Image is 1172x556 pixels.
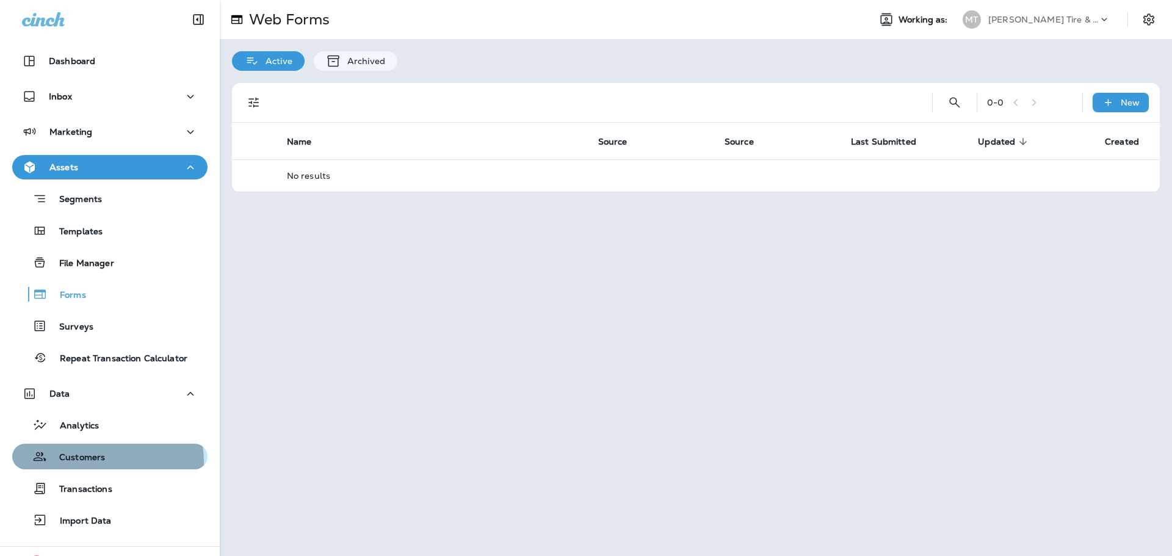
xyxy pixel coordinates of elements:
span: Source [598,137,628,147]
span: Working as: [899,15,950,25]
p: Segments [47,194,102,206]
button: Dashboard [12,49,208,73]
p: Customers [47,452,105,464]
div: MT [963,10,981,29]
button: Repeat Transaction Calculator [12,345,208,370]
button: Assets [12,155,208,179]
p: Forms [48,290,86,301]
p: Import Data [48,516,112,527]
button: Inbox [12,84,208,109]
p: Analytics [48,421,99,432]
button: Filters [242,90,266,115]
span: Last Submitted [851,136,932,147]
button: Collapse Sidebar [181,7,215,32]
p: Repeat Transaction Calculator [48,353,187,365]
td: No results [277,159,1160,192]
p: Surveys [47,322,93,333]
span: Source [598,136,643,147]
button: Surveys [12,313,208,339]
span: Source [725,137,754,147]
button: Customers [12,444,208,469]
p: Web Forms [244,10,330,29]
p: Transactions [47,484,112,496]
button: File Manager [12,250,208,275]
p: File Manager [47,258,114,270]
p: Inbox [49,92,72,101]
span: Source [725,136,770,147]
button: Data [12,381,208,406]
span: Last Submitted [851,137,916,147]
span: Name [287,137,312,147]
button: Analytics [12,412,208,438]
button: Segments [12,186,208,212]
button: Import Data [12,507,208,533]
button: Forms [12,281,208,307]
span: Updated [978,137,1015,147]
button: Marketing [12,120,208,144]
button: Transactions [12,475,208,501]
button: Templates [12,218,208,244]
p: Dashboard [49,56,95,66]
p: Marketing [49,127,92,137]
span: Created [1105,136,1155,147]
span: Created [1105,137,1139,147]
p: Archived [341,56,385,66]
p: [PERSON_NAME] Tire & Auto [988,15,1098,24]
p: Data [49,389,70,399]
p: Assets [49,162,78,172]
p: New [1121,98,1140,107]
button: Search Web Forms [942,90,967,115]
span: Updated [978,136,1031,147]
button: Settings [1138,9,1160,31]
p: Active [259,56,292,66]
p: Templates [47,226,103,238]
span: Name [287,136,328,147]
div: 0 - 0 [987,98,1004,107]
